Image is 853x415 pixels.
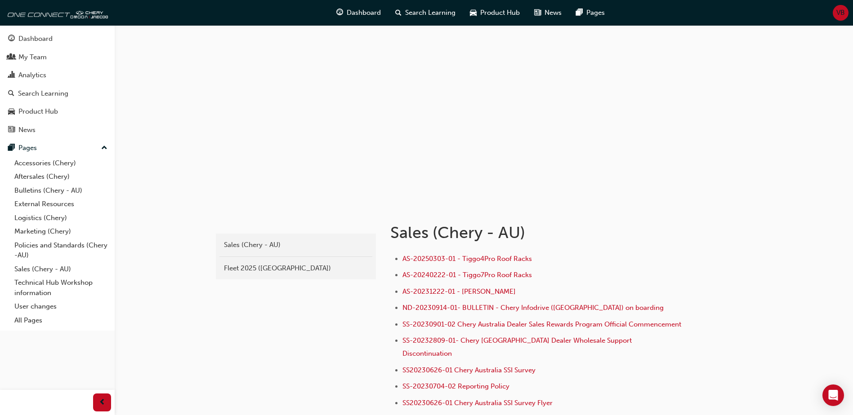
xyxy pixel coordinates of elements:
[4,140,111,156] button: Pages
[4,103,111,120] a: Product Hub
[11,262,111,276] a: Sales (Chery - AU)
[4,31,111,47] a: Dashboard
[480,8,520,18] span: Product Hub
[18,34,53,44] div: Dashboard
[219,260,372,276] a: Fleet 2025 ([GEOGRAPHIC_DATA])
[402,271,532,279] a: AS-20240222-01 - Tiggo7Pro Roof Racks
[822,384,844,406] div: Open Intercom Messenger
[402,366,536,374] a: SS20230626-01 Chery Australia SSI Survey
[402,304,664,312] a: ND-20230914-01- BULLETIN - Chery Infodrive ([GEOGRAPHIC_DATA]) on boarding
[11,184,111,198] a: Bulletins (Chery - AU)
[395,7,402,18] span: search-icon
[470,7,477,18] span: car-icon
[347,8,381,18] span: Dashboard
[4,49,111,66] a: My Team
[4,67,111,84] a: Analytics
[11,300,111,313] a: User changes
[4,4,108,22] img: oneconnect
[329,4,388,22] a: guage-iconDashboard
[402,382,509,390] a: SS-20230704-02 Reporting Policy
[11,238,111,262] a: Policies and Standards (Chery -AU)
[18,70,46,80] div: Analytics
[402,255,532,263] a: AS-20250303-01 - Tiggo4Pro Roof Racks
[402,287,516,296] a: AS-20231222-01 - [PERSON_NAME]
[8,53,15,62] span: people-icon
[4,122,111,138] a: News
[402,336,634,358] a: SS-20232809-01- Chery [GEOGRAPHIC_DATA] Dealer Wholesale Support Discontinuation
[18,143,37,153] div: Pages
[11,211,111,225] a: Logistics (Chery)
[224,263,368,274] div: Fleet 2025 ([GEOGRAPHIC_DATA])
[11,276,111,300] a: Technical Hub Workshop information
[388,4,463,22] a: search-iconSearch Learning
[8,144,15,152] span: pages-icon
[534,7,541,18] span: news-icon
[463,4,527,22] a: car-iconProduct Hub
[390,223,685,243] h1: Sales (Chery - AU)
[11,197,111,211] a: External Resources
[4,85,111,102] a: Search Learning
[18,88,68,99] div: Search Learning
[836,8,845,18] span: VB
[219,237,372,253] a: Sales (Chery - AU)
[576,7,583,18] span: pages-icon
[101,142,107,154] span: up-icon
[99,397,106,408] span: prev-icon
[18,106,58,117] div: Product Hub
[4,29,111,140] button: DashboardMy TeamAnalyticsSearch LearningProduct HubNews
[224,240,368,250] div: Sales (Chery - AU)
[11,313,111,327] a: All Pages
[11,225,111,238] a: Marketing (Chery)
[8,90,14,98] span: search-icon
[833,5,849,21] button: VB
[8,35,15,43] span: guage-icon
[586,8,605,18] span: Pages
[11,170,111,184] a: Aftersales (Chery)
[402,320,681,328] a: SS-20230901-02 Chery Australia Dealer Sales Rewards Program Official Commencement
[569,4,612,22] a: pages-iconPages
[336,7,343,18] span: guage-icon
[8,71,15,79] span: chart-icon
[405,8,456,18] span: Search Learning
[402,399,553,407] a: SS20230626-01 Chery Australia SSI Survey Flyer
[8,126,15,134] span: news-icon
[527,4,569,22] a: news-iconNews
[545,8,562,18] span: News
[11,156,111,170] a: Accessories (Chery)
[18,125,36,135] div: News
[8,108,15,116] span: car-icon
[18,52,47,62] div: My Team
